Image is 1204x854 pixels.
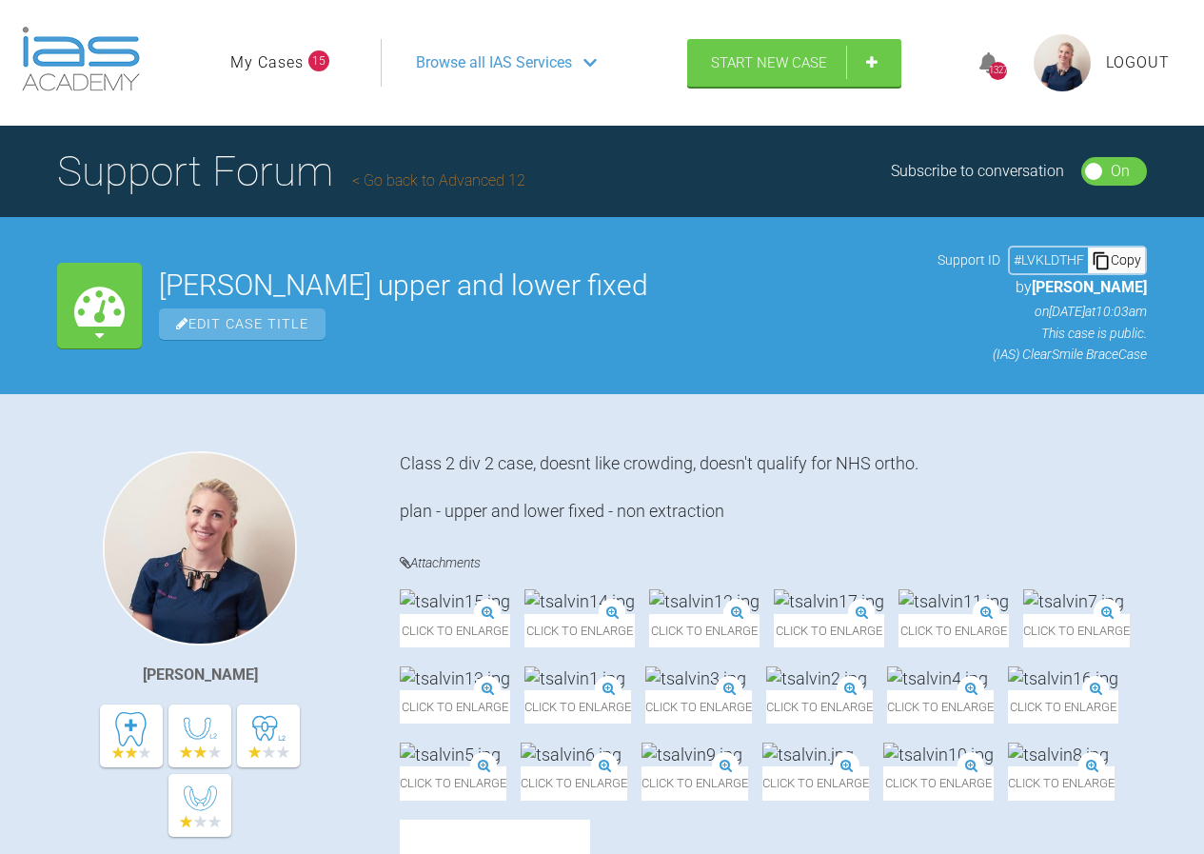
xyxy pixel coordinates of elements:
p: (IAS) ClearSmile Brace Case [938,344,1147,365]
span: Click to enlarge [524,690,631,724]
span: Edit Case Title [159,308,326,340]
span: Click to enlarge [887,690,994,724]
div: Copy [1088,248,1145,272]
span: 15 [308,50,329,71]
div: # LVKLDTHF [1010,249,1088,270]
img: tsalvin10.jpg [883,743,994,766]
img: tsalvin17.jpg [774,589,884,613]
span: Click to enlarge [521,766,627,800]
a: Start New Case [687,39,901,87]
div: On [1111,159,1130,184]
div: Class 2 div 2 case, doesnt like crowding, doesn't qualify for NHS ortho. plan - upper and lower f... [400,451,1147,524]
img: tsalvin14.jpg [524,589,635,613]
a: Go back to Advanced 12 [352,171,525,189]
img: tsalvin16.jpg [1008,666,1118,690]
div: [PERSON_NAME] [143,663,258,687]
img: tsalvin5.jpg [400,743,501,766]
p: on [DATE] at 10:03am [938,301,1147,322]
img: tsalvin6.jpg [521,743,622,766]
span: Click to enlarge [641,766,748,800]
span: Click to enlarge [524,614,635,647]
img: tsalvin9.jpg [641,743,742,766]
img: tsalvin8.jpg [1008,743,1109,766]
img: tsalvin.jpg [762,743,854,766]
span: Click to enlarge [400,766,506,800]
span: Click to enlarge [762,766,869,800]
span: Click to enlarge [400,614,510,647]
img: tsalvin12.jpg [649,589,760,613]
span: Click to enlarge [649,614,760,647]
span: Click to enlarge [1023,614,1130,647]
h4: Attachments [400,551,1147,575]
div: Subscribe to conversation [891,159,1064,184]
img: tsalvin7.jpg [1023,589,1124,613]
img: tsalvin2.jpg [766,666,867,690]
div: 1327 [989,62,1007,80]
span: Click to enlarge [1008,690,1118,724]
img: Olivia Nixon [103,451,297,645]
img: tsalvin4.jpg [887,666,988,690]
img: tsalvin15.jpg [400,589,510,613]
h1: Support Forum [57,138,525,205]
span: Click to enlarge [400,690,510,724]
p: by [938,275,1147,300]
a: Logout [1106,50,1170,75]
span: [PERSON_NAME] [1032,278,1147,296]
img: logo-light.3e3ef733.png [22,27,140,91]
span: Click to enlarge [774,614,884,647]
img: tsalvin3.jpg [645,666,746,690]
p: This case is public. [938,323,1147,344]
img: profile.png [1034,34,1091,91]
span: Support ID [938,249,1000,270]
span: Click to enlarge [645,690,752,724]
a: My Cases [230,50,304,75]
span: Click to enlarge [883,766,994,800]
span: Start New Case [711,54,827,71]
span: Click to enlarge [898,614,1009,647]
span: Browse all IAS Services [416,50,572,75]
img: tsalvin11.jpg [898,589,1009,613]
span: Click to enlarge [1008,766,1115,800]
img: tsalvin13.jpg [400,666,510,690]
span: Click to enlarge [766,690,873,724]
img: tsalvin1.jpg [524,666,625,690]
h2: [PERSON_NAME] upper and lower fixed [159,271,920,300]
